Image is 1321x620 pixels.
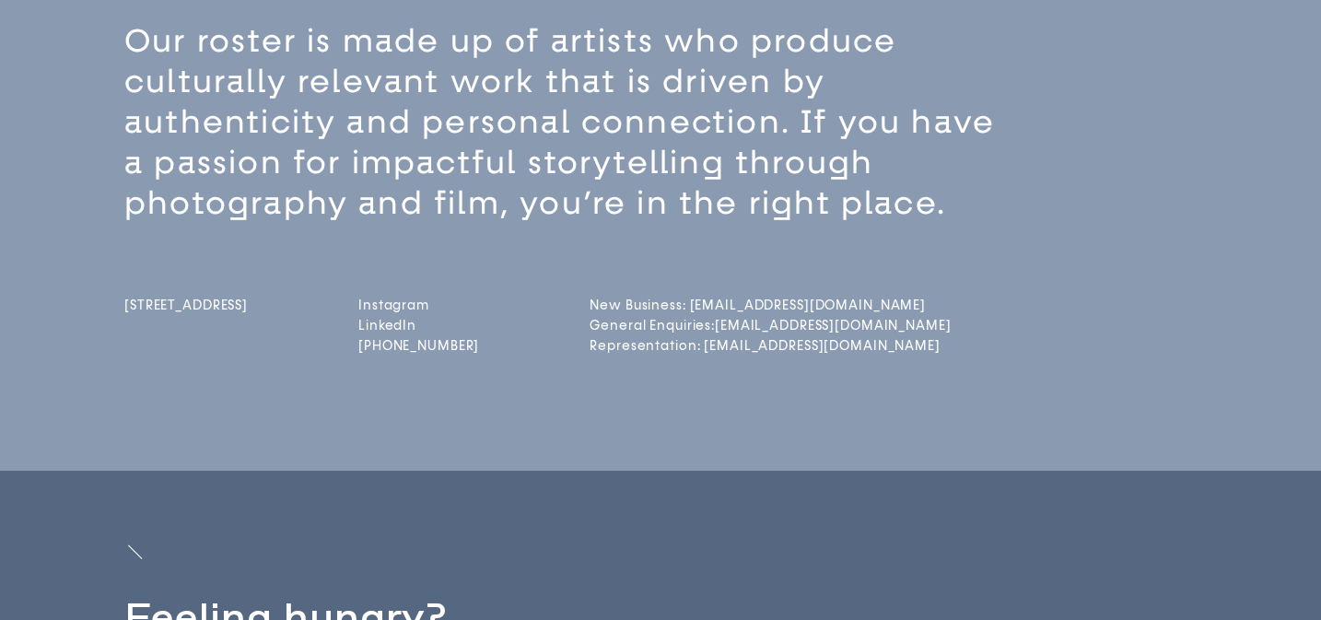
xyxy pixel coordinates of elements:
[358,318,479,333] a: LinkedIn
[358,298,479,313] a: Instagram
[590,318,735,333] a: General Enquiries:[EMAIL_ADDRESS][DOMAIN_NAME]
[124,298,248,313] span: [STREET_ADDRESS]
[358,338,479,354] a: [PHONE_NUMBER]
[124,298,248,358] a: [STREET_ADDRESS]
[590,298,735,313] a: New Business: [EMAIL_ADDRESS][DOMAIN_NAME]
[590,338,735,354] a: Representation: [EMAIL_ADDRESS][DOMAIN_NAME]
[124,21,1034,224] p: Our roster is made up of artists who produce culturally relevant work that is driven by authentic...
